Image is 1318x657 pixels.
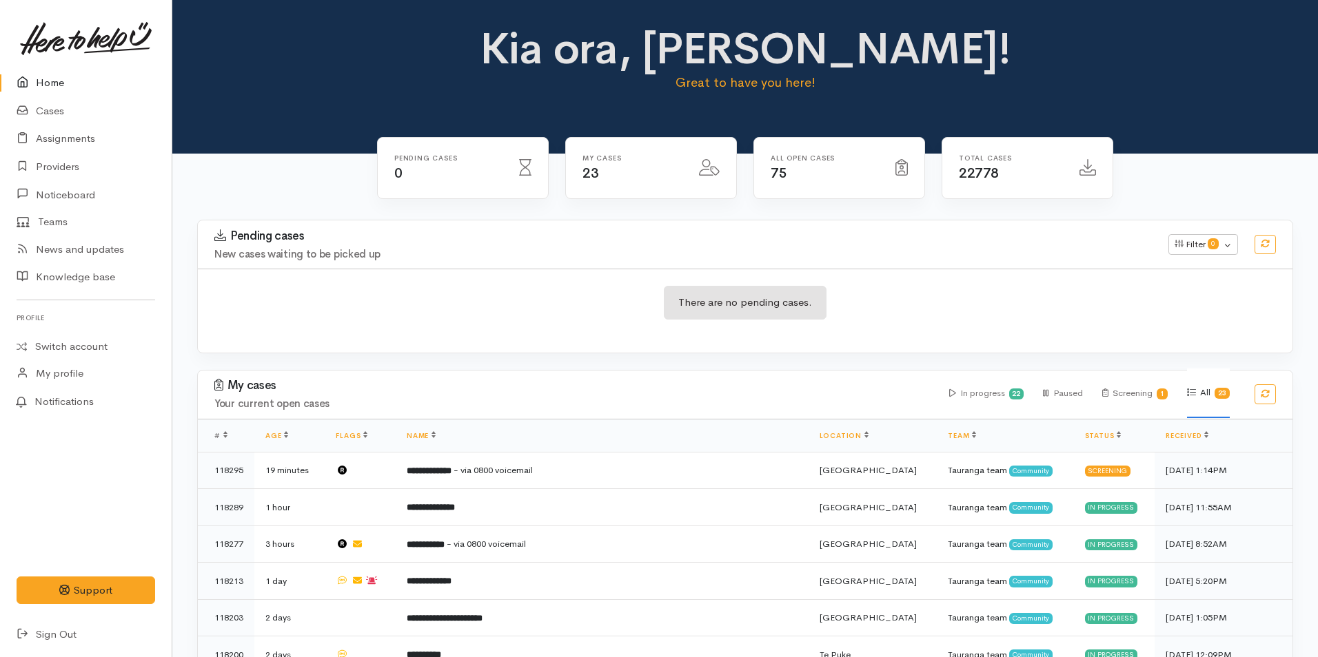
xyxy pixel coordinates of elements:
span: [GEOGRAPHIC_DATA] [820,575,917,587]
div: In progress [1085,613,1138,624]
h6: Profile [17,309,155,327]
span: Community [1009,576,1053,587]
h6: Total cases [959,154,1063,162]
td: 1 day [254,563,325,600]
b: 23 [1218,388,1226,397]
b: 1 [1160,389,1164,398]
td: Tauranga team [937,452,1073,489]
a: Received [1166,431,1208,440]
div: In progress [949,369,1024,418]
span: [GEOGRAPHIC_DATA] [820,538,917,550]
h4: New cases waiting to be picked up [214,249,1152,260]
div: In progress [1085,539,1138,550]
span: 23 [582,165,598,182]
span: [GEOGRAPHIC_DATA] [820,464,917,476]
b: 22 [1012,389,1020,398]
td: Tauranga team [937,489,1073,526]
div: There are no pending cases. [664,286,827,320]
button: Support [17,576,155,605]
td: Tauranga team [937,563,1073,600]
h6: My cases [582,154,682,162]
td: 118289 [198,489,254,526]
h3: My cases [214,379,933,393]
span: Community [1009,502,1053,513]
span: - via 0800 voicemail [454,464,533,476]
h3: Pending cases [214,229,1152,243]
td: 118203 [198,599,254,636]
div: In progress [1085,576,1138,587]
td: 118277 [198,525,254,563]
td: [DATE] 5:20PM [1155,563,1292,600]
span: 0 [394,165,403,182]
a: Team [948,431,976,440]
span: Community [1009,466,1053,477]
span: # [214,431,227,440]
span: - via 0800 voicemail [447,538,526,550]
button: Filter0 [1168,234,1238,255]
td: [DATE] 1:05PM [1155,599,1292,636]
h4: Your current open cases [214,398,933,410]
a: Flags [336,431,367,440]
h1: Kia ora, [PERSON_NAME]! [476,25,1015,73]
a: Name [407,431,436,440]
div: All [1187,368,1230,418]
div: In progress [1085,502,1138,513]
td: Tauranga team [937,599,1073,636]
td: 118213 [198,563,254,600]
a: Status [1085,431,1122,440]
span: [GEOGRAPHIC_DATA] [820,612,917,623]
td: Tauranga team [937,525,1073,563]
span: Community [1009,539,1053,550]
h6: All Open cases [771,154,879,162]
td: 1 hour [254,489,325,526]
span: 75 [771,165,787,182]
div: Paused [1043,369,1082,418]
span: [GEOGRAPHIC_DATA] [820,501,917,513]
a: Location [820,431,869,440]
h6: Pending cases [394,154,503,162]
td: 3 hours [254,525,325,563]
span: 22778 [959,165,999,182]
td: 2 days [254,599,325,636]
span: 0 [1208,238,1219,249]
span: Community [1009,613,1053,624]
div: Screening [1085,466,1131,477]
td: [DATE] 11:55AM [1155,489,1292,526]
td: [DATE] 1:14PM [1155,452,1292,489]
td: 19 minutes [254,452,325,489]
div: Screening [1102,369,1168,418]
a: Age [265,431,288,440]
td: 118295 [198,452,254,489]
p: Great to have you here! [476,73,1015,92]
td: [DATE] 8:52AM [1155,525,1292,563]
